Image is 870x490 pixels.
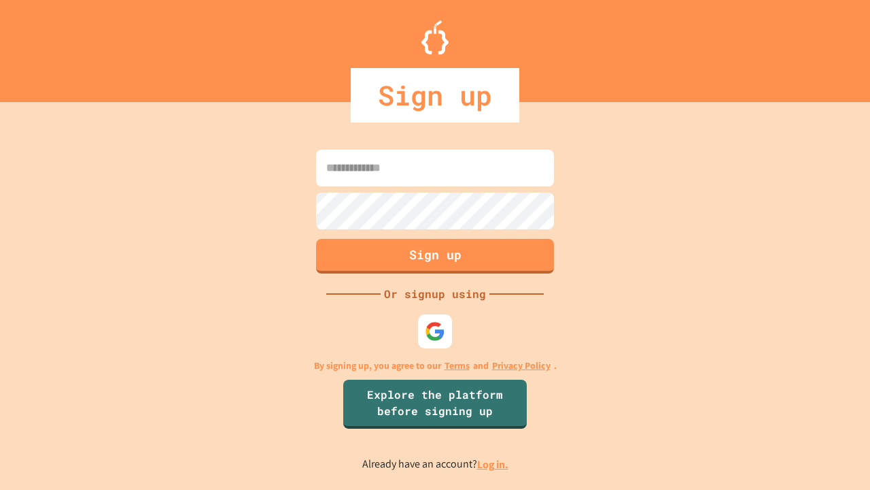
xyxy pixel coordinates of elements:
[343,380,527,429] a: Explore the platform before signing up
[492,359,551,373] a: Privacy Policy
[425,321,445,342] img: google-icon.svg
[421,20,449,54] img: Logo.svg
[314,359,557,373] p: By signing up, you agree to our and .
[316,239,554,274] button: Sign up
[477,457,508,472] a: Log in.
[381,286,489,302] div: Or signup using
[362,456,508,473] p: Already have an account?
[445,359,470,373] a: Terms
[351,68,519,122] div: Sign up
